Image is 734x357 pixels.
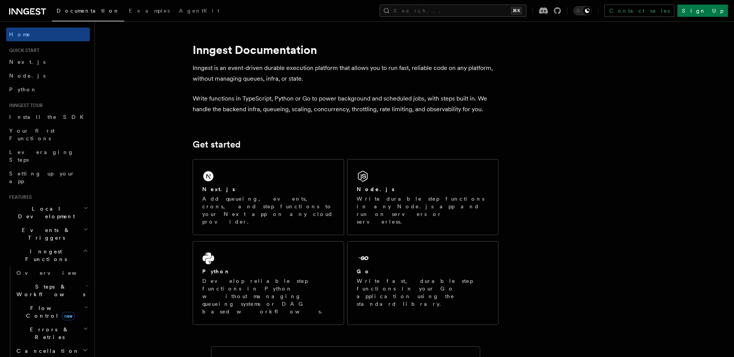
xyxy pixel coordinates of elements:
[193,139,240,150] a: Get started
[9,170,75,184] span: Setting up your app
[677,5,728,17] a: Sign Up
[9,73,45,79] span: Node.js
[9,128,55,141] span: Your first Functions
[202,277,335,315] p: Develop reliable step functions in Python without managing queueing systems or DAG based workflows.
[9,31,31,38] span: Home
[511,7,522,15] kbd: ⌘K
[193,241,344,325] a: PythonDevelop reliable step functions in Python without managing queueing systems or DAG based wo...
[357,185,395,193] h2: Node.js
[6,124,90,145] a: Your first Functions
[13,280,90,301] button: Steps & Workflows
[13,283,85,298] span: Steps & Workflows
[6,245,90,266] button: Inngest Functions
[357,277,489,308] p: Write fast, durable step functions in your Go application using the standard library.
[6,248,83,263] span: Inngest Functions
[357,268,370,275] h2: Go
[6,145,90,167] a: Leveraging Steps
[6,28,90,41] a: Home
[9,86,37,92] span: Python
[193,43,499,57] h1: Inngest Documentation
[52,2,124,21] a: Documentation
[57,8,120,14] span: Documentation
[6,202,90,223] button: Local Development
[6,223,90,245] button: Events & Triggers
[6,194,32,200] span: Features
[6,102,43,109] span: Inngest tour
[193,159,344,235] a: Next.jsAdd queueing, events, crons, and step functions to your Next app on any cloud provider.
[193,63,499,84] p: Inngest is an event-driven durable execution platform that allows you to run fast, reliable code ...
[6,47,39,54] span: Quick start
[124,2,174,21] a: Examples
[202,185,235,193] h2: Next.js
[202,268,231,275] h2: Python
[13,304,84,320] span: Flow Control
[6,226,83,242] span: Events & Triggers
[62,312,75,320] span: new
[347,241,499,325] a: GoWrite fast, durable step functions in your Go application using the standard library.
[179,8,219,14] span: AgentKit
[13,326,83,341] span: Errors & Retries
[129,8,170,14] span: Examples
[6,205,83,220] span: Local Development
[347,159,499,235] a: Node.jsWrite durable step functions in any Node.js app and run on servers or serverless.
[13,301,90,323] button: Flow Controlnew
[16,270,95,276] span: Overview
[357,195,489,226] p: Write durable step functions in any Node.js app and run on servers or serverless.
[13,266,90,280] a: Overview
[380,5,526,17] button: Search...⌘K
[9,114,88,120] span: Install the SDK
[6,69,90,83] a: Node.js
[174,2,224,21] a: AgentKit
[13,323,90,344] button: Errors & Retries
[6,55,90,69] a: Next.js
[13,347,80,355] span: Cancellation
[573,6,592,15] button: Toggle dark mode
[193,93,499,115] p: Write functions in TypeScript, Python or Go to power background and scheduled jobs, with steps bu...
[9,149,74,163] span: Leveraging Steps
[6,83,90,96] a: Python
[6,110,90,124] a: Install the SDK
[202,195,335,226] p: Add queueing, events, crons, and step functions to your Next app on any cloud provider.
[9,59,45,65] span: Next.js
[6,167,90,188] a: Setting up your app
[604,5,674,17] a: Contact sales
